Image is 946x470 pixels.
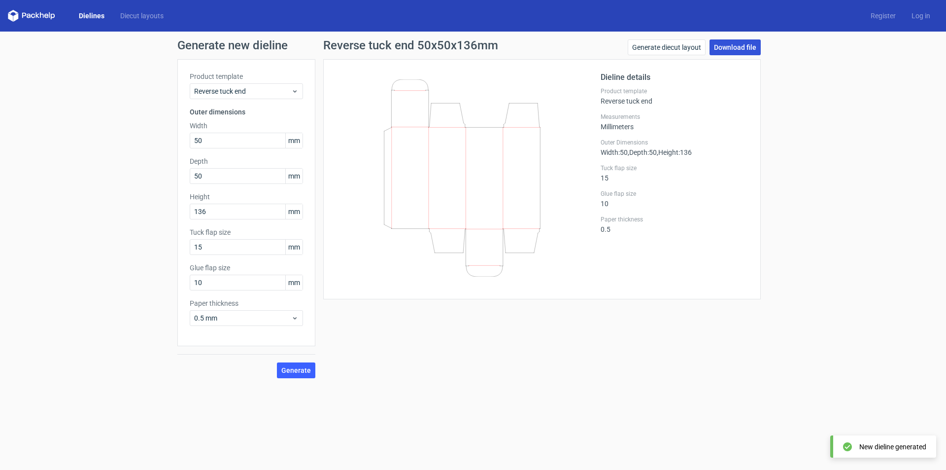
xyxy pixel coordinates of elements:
span: , Height : 136 [657,148,692,156]
label: Paper thickness [601,216,748,223]
label: Glue flap size [190,263,303,273]
div: New dieline generated [859,442,926,452]
span: mm [285,204,303,219]
span: Generate [281,367,311,374]
span: Width : 50 [601,148,628,156]
label: Paper thickness [190,298,303,308]
span: mm [285,240,303,254]
label: Glue flap size [601,190,748,198]
button: Generate [277,362,315,378]
div: 15 [601,164,748,182]
a: Download file [709,39,761,55]
h1: Reverse tuck end 50x50x136mm [323,39,498,51]
span: , Depth : 50 [628,148,657,156]
label: Tuck flap size [601,164,748,172]
a: Register [863,11,904,21]
a: Dielines [71,11,112,21]
a: Log in [904,11,938,21]
label: Measurements [601,113,748,121]
div: Millimeters [601,113,748,131]
a: Generate diecut layout [628,39,706,55]
label: Product template [190,72,303,81]
label: Tuck flap size [190,227,303,237]
div: Reverse tuck end [601,87,748,105]
label: Depth [190,156,303,166]
a: Diecut layouts [112,11,171,21]
span: mm [285,275,303,290]
label: Width [190,121,303,131]
span: 0.5 mm [194,313,291,323]
h3: Outer dimensions [190,107,303,117]
span: mm [285,169,303,183]
div: 0.5 [601,216,748,233]
span: mm [285,133,303,148]
label: Outer Dimensions [601,139,748,146]
h1: Generate new dieline [177,39,769,51]
div: 10 [601,190,748,208]
h2: Dieline details [601,72,748,83]
label: Product template [601,87,748,95]
label: Height [190,192,303,202]
span: Reverse tuck end [194,86,291,96]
